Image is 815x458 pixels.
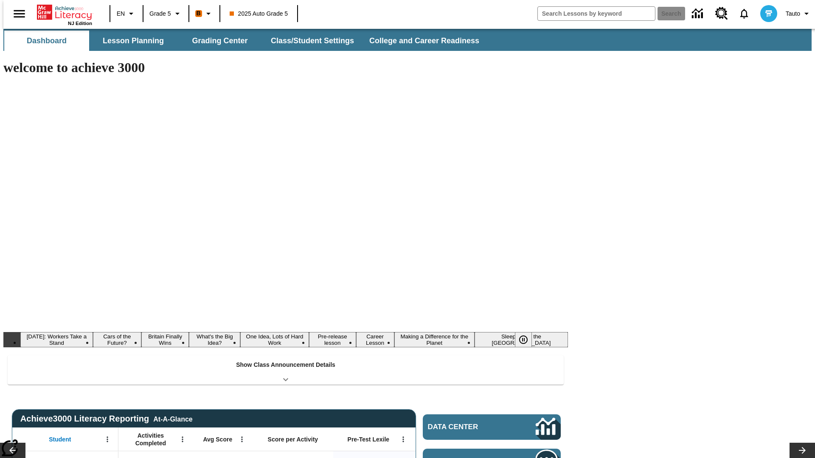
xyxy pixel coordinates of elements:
a: Home [37,4,92,21]
button: Profile/Settings [782,6,815,21]
button: Open Menu [176,433,189,446]
div: At-A-Glance [153,414,192,423]
button: Slide 4 What's the Big Idea? [189,332,240,347]
div: SubNavbar [3,31,487,51]
a: Data Center [423,414,561,440]
img: avatar image [760,5,777,22]
button: Grading Center [177,31,262,51]
span: Score per Activity [268,436,318,443]
button: Lesson carousel, Next [790,443,815,458]
button: Slide 1 Labor Day: Workers Take a Stand [20,332,93,347]
div: Show Class Announcement Details [8,355,564,385]
button: Pause [515,332,532,347]
span: Achieve3000 Literacy Reporting [20,414,193,424]
button: Language: EN, Select a language [113,6,140,21]
span: Student [49,436,71,443]
button: Open side menu [7,1,32,26]
p: Show Class Announcement Details [236,360,335,369]
button: Slide 5 One Idea, Lots of Hard Work [240,332,309,347]
button: Class/Student Settings [264,31,361,51]
a: Resource Center, Will open in new tab [710,2,733,25]
button: Slide 6 Pre-release lesson [309,332,356,347]
span: Avg Score [203,436,232,443]
button: Dashboard [4,31,89,51]
input: search field [538,7,655,20]
button: Lesson Planning [91,31,176,51]
div: Pause [515,332,540,347]
div: SubNavbar [3,29,812,51]
button: Slide 3 Britain Finally Wins [141,332,189,347]
span: Pre-Test Lexile [348,436,390,443]
span: Activities Completed [123,432,179,447]
button: Boost Class color is orange. Change class color [192,6,217,21]
span: Grade 5 [149,9,171,18]
button: Open Menu [397,433,410,446]
span: B [197,8,201,19]
button: Select a new avatar [755,3,782,25]
button: Slide 8 Making a Difference for the Planet [394,332,475,347]
span: 2025 Auto Grade 5 [230,9,288,18]
button: Open Menu [236,433,248,446]
a: Notifications [733,3,755,25]
button: Slide 2 Cars of the Future? [93,332,141,347]
button: Slide 9 Sleepless in the Animal Kingdom [475,332,568,347]
h1: welcome to achieve 3000 [3,60,568,75]
div: Home [37,3,92,26]
button: College and Career Readiness [363,31,486,51]
button: Open Menu [101,433,114,446]
span: Tauto [786,9,800,18]
a: Data Center [687,2,710,25]
button: Grade: Grade 5, Select a grade [146,6,186,21]
span: Data Center [428,423,507,431]
span: NJ Edition [68,21,92,26]
button: Slide 7 Career Lesson [356,332,394,347]
span: EN [117,9,125,18]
